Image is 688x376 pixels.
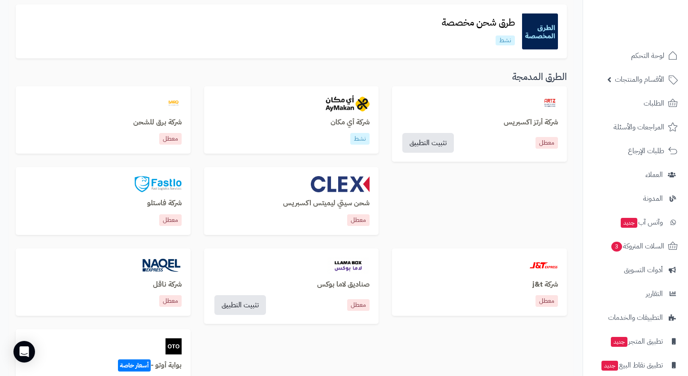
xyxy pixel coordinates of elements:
[213,119,370,127] h3: شركة أي مكان
[610,335,663,348] span: تطبيق المتجر
[645,168,663,181] span: العملاء
[159,133,182,145] p: معطل
[529,257,558,274] img: jt
[165,95,182,111] img: barq
[601,359,663,372] span: تطبيق نقاط البيع
[135,176,181,192] img: fastlo
[624,264,663,276] span: أدوات التسويق
[25,199,182,208] h3: شركة فاستلو
[16,167,191,235] a: fastloشركة فاستلومعطل
[643,192,663,205] span: المدونة
[165,338,182,354] img: oto
[631,49,664,62] span: لوحة التحكم
[402,133,454,153] a: تثبيت التطبيق
[542,95,558,111] img: artzexpress
[588,259,683,281] a: أدوات التسويق
[16,248,191,316] a: naqelشركة ناقلمعطل
[350,133,370,145] p: نشط
[13,341,35,363] div: Open Intercom Messenger
[608,311,663,324] span: التطبيقات والخدمات
[620,216,663,229] span: وآتس آب
[25,119,182,127] h3: شركة برق للشحن
[588,235,683,257] a: السلات المتروكة3
[25,281,182,289] h3: شركة ناقل
[536,295,558,307] p: معطل
[159,295,182,307] p: معطل
[213,257,370,274] a: llamabox
[204,167,379,235] a: clexشحن سيتي ليميتس اكسبريسمعطل
[646,288,663,300] span: التقارير
[401,119,558,127] a: شركة أرتز اكسبريس
[628,145,664,157] span: طلبات الإرجاع
[25,362,182,370] h3: بوابة أوتو -
[588,354,683,376] a: تطبيق نقاط البيعجديد
[588,188,683,209] a: المدونة
[435,18,522,28] h3: طرق شحن مخصصة
[614,121,664,133] span: المراجعات والأسئلة
[392,248,567,316] a: jtشركة j&tمعطل
[621,218,637,228] span: جديد
[159,214,182,226] p: معطل
[214,295,266,315] a: تثبيت التطبيق
[588,164,683,186] a: العملاء
[311,176,370,192] img: clex
[627,18,679,37] img: logo-2.png
[16,86,191,154] a: barqشركة برق للشحنمعطل
[204,86,379,154] a: aymakanشركة أي مكاننشط
[347,299,370,311] a: معطل
[536,137,558,149] a: معطل
[327,257,370,274] img: llamabox
[588,116,683,138] a: المراجعات والأسئلة
[16,72,567,82] h3: الطرق المدمجة
[347,214,370,226] p: معطل
[401,95,558,111] a: artzexpress
[588,307,683,328] a: التطبيقات والخدمات
[118,359,151,372] span: أسعار خاصة
[588,93,683,114] a: الطلبات
[435,18,522,45] a: طرق شحن مخصصةنشط
[588,283,683,305] a: التقارير
[588,140,683,162] a: طلبات الإرجاع
[610,240,664,252] span: السلات المتروكة
[213,281,370,289] a: صناديق لاما بوكس
[401,281,558,289] h3: شركة j&t
[588,331,683,352] a: تطبيق المتجرجديد
[141,257,182,274] img: naqel
[644,97,664,110] span: الطلبات
[615,73,664,86] span: الأقسام والمنتجات
[496,35,515,45] p: نشط
[601,361,618,371] span: جديد
[588,45,683,66] a: لوحة التحكم
[588,212,683,233] a: وآتس آبجديد
[213,199,370,208] h3: شحن سيتي ليميتس اكسبريس
[611,337,627,347] span: جديد
[611,241,622,252] span: 3
[326,95,370,111] img: aymakan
